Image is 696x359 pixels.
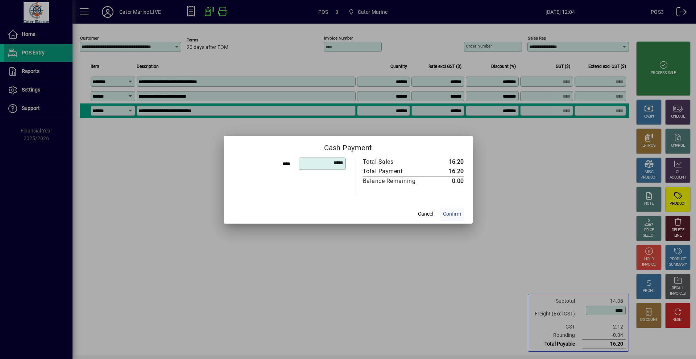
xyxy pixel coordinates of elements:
td: 16.20 [431,157,464,167]
button: Confirm [440,208,464,221]
button: Cancel [414,208,437,221]
h2: Cash Payment [224,136,473,157]
td: Total Payment [362,167,431,176]
span: Confirm [443,210,461,218]
div: Balance Remaining [363,177,424,185]
td: Total Sales [362,157,431,167]
span: Cancel [418,210,433,218]
td: 16.20 [431,167,464,176]
td: 0.00 [431,176,464,186]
